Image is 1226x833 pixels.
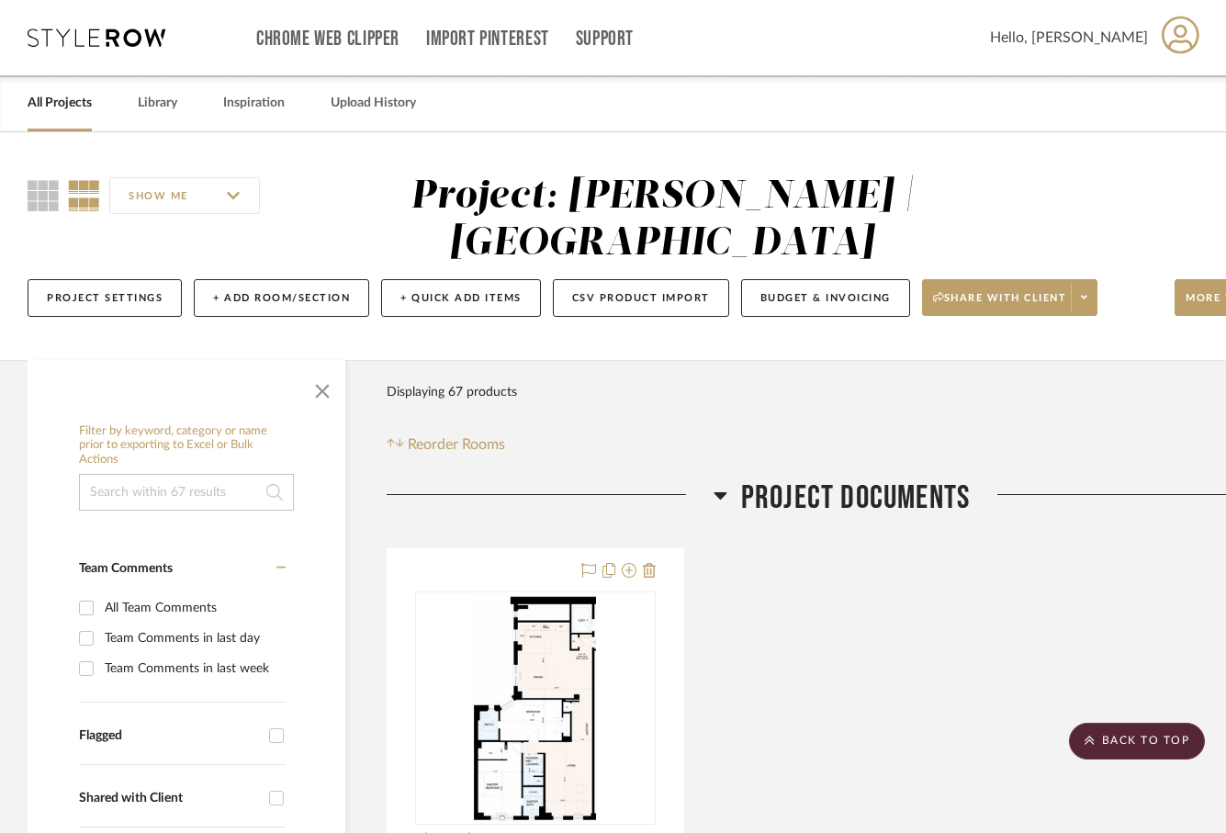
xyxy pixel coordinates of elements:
button: Project Settings [28,279,182,317]
input: Search within 67 results [79,474,294,511]
div: Displaying 67 products [387,374,517,411]
span: Team Comments [79,562,173,575]
scroll-to-top-button: BACK TO TOP [1069,723,1205,760]
a: Chrome Web Clipper [256,31,399,47]
span: Share with client [933,291,1067,319]
img: Floor Plan [474,593,596,823]
button: Reorder Rooms [387,433,505,456]
div: Team Comments in last day [105,624,281,653]
button: Share with client [922,279,1098,316]
span: Project Documents [741,478,970,518]
a: Library [138,91,177,116]
div: Team Comments in last week [105,654,281,683]
h6: Filter by keyword, category or name prior to exporting to Excel or Bulk Actions [79,424,294,467]
button: CSV Product Import [553,279,729,317]
button: Budget & Invoicing [741,279,910,317]
span: Hello, [PERSON_NAME] [990,27,1148,49]
div: Flagged [79,728,260,744]
button: Close [304,369,341,406]
div: Shared with Client [79,791,260,806]
div: Project: [PERSON_NAME] | [GEOGRAPHIC_DATA] [411,177,915,263]
a: Support [576,31,634,47]
a: All Projects [28,91,92,116]
button: + Quick Add Items [381,279,541,317]
span: Reorder Rooms [408,433,505,456]
button: + Add Room/Section [194,279,369,317]
a: Import Pinterest [426,31,549,47]
a: Upload History [331,91,416,116]
div: All Team Comments [105,593,281,623]
a: Inspiration [223,91,285,116]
